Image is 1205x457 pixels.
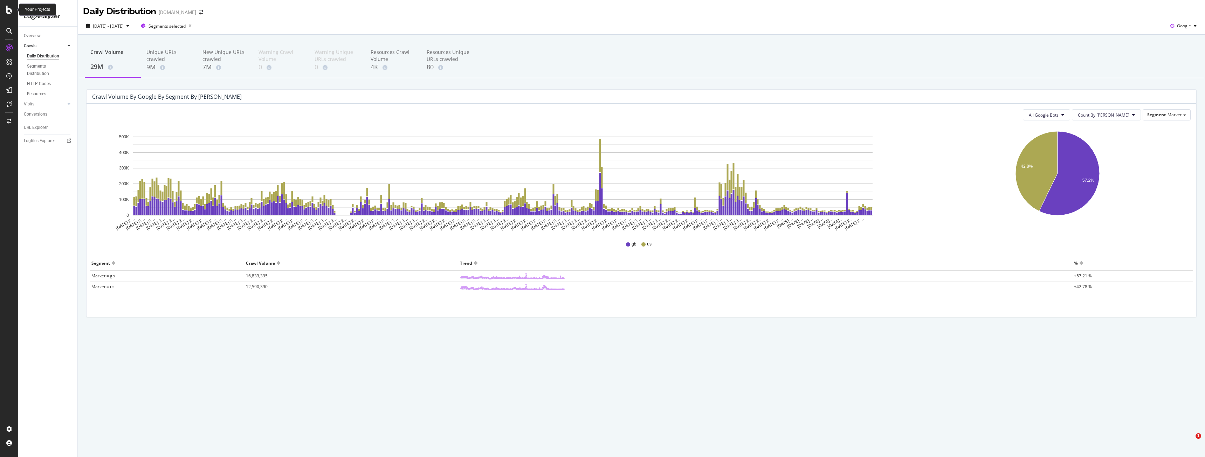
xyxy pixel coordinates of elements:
div: Segment [91,257,110,269]
div: 7M [202,63,247,72]
button: Segments selected [138,20,194,32]
div: Segments Distribution [27,63,66,77]
span: Market = us [91,284,115,290]
svg: A chart. [924,126,1191,231]
div: 4K [371,63,415,72]
button: Google [1168,20,1199,32]
a: Resources [27,90,73,98]
span: Segment [1147,112,1166,118]
a: HTTP Codes [27,80,73,88]
a: Conversions [24,111,73,118]
a: URL Explorer [24,124,73,131]
text: 0 [126,213,129,218]
div: LogAnalyzer [24,13,72,21]
div: Conversions [24,111,47,118]
span: Market = gb [91,273,115,279]
div: 0 [315,63,359,72]
a: Daily Distribution [27,53,73,60]
span: +57.21 % [1074,273,1092,279]
span: 12,590,390 [246,284,268,290]
button: Count By [PERSON_NAME] [1072,109,1141,120]
button: All Google Bots [1023,109,1070,120]
div: Warning Unique URLs crawled [315,49,359,63]
div: Crawl Volume by google by Segment by [PERSON_NAME] [92,93,242,100]
div: Crawl Volume [246,257,275,269]
div: % [1074,257,1078,269]
span: 1 [1196,433,1201,439]
div: 0 [259,63,303,72]
div: [DOMAIN_NAME] [159,9,196,16]
text: 500K [119,134,129,139]
div: Visits [24,101,34,108]
a: Overview [24,32,73,40]
div: URL Explorer [24,124,48,131]
div: arrow-right-arrow-left [199,10,203,15]
div: Logfiles Explorer [24,137,55,145]
text: 200K [119,181,129,186]
span: [DATE] - [DATE] [93,23,124,29]
text: 400K [119,150,129,155]
div: Resources [27,90,46,98]
span: us [647,241,652,247]
span: Segments selected [149,23,186,29]
text: 57.2% [1082,178,1094,183]
div: Unique URLs crawled [146,49,191,63]
div: Crawls [24,42,36,50]
div: Overview [24,32,41,40]
a: Logfiles Explorer [24,137,73,145]
div: Daily Distribution [27,53,59,60]
span: All Google Bots [1029,112,1059,118]
div: 29M [90,62,135,71]
span: Google [1177,23,1191,29]
span: gb [632,241,636,247]
div: Crawl Volume [90,49,135,62]
text: 100K [119,197,129,202]
div: Resources Crawl Volume [371,49,415,63]
div: Warning Crawl Volume [259,49,303,63]
a: Crawls [24,42,66,50]
span: Market [1168,112,1182,118]
span: 16,833,395 [246,273,268,279]
div: Resources Unique URLs crawled [427,49,471,63]
div: 9M [146,63,191,72]
a: Segments Distribution [27,63,73,77]
div: HTTP Codes [27,80,51,88]
div: 80 [427,63,471,72]
text: 42.8% [1021,164,1033,169]
span: Count By Day [1078,112,1129,118]
div: Daily Distribution [83,6,156,18]
div: Trend [460,257,472,269]
text: 300K [119,166,129,171]
div: Your Projects [25,7,50,13]
button: [DATE] - [DATE] [83,20,132,32]
iframe: Intercom live chat [1181,433,1198,450]
svg: A chart. [92,126,914,231]
a: Visits [24,101,66,108]
div: New Unique URLs crawled [202,49,247,63]
span: +42.78 % [1074,284,1092,290]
